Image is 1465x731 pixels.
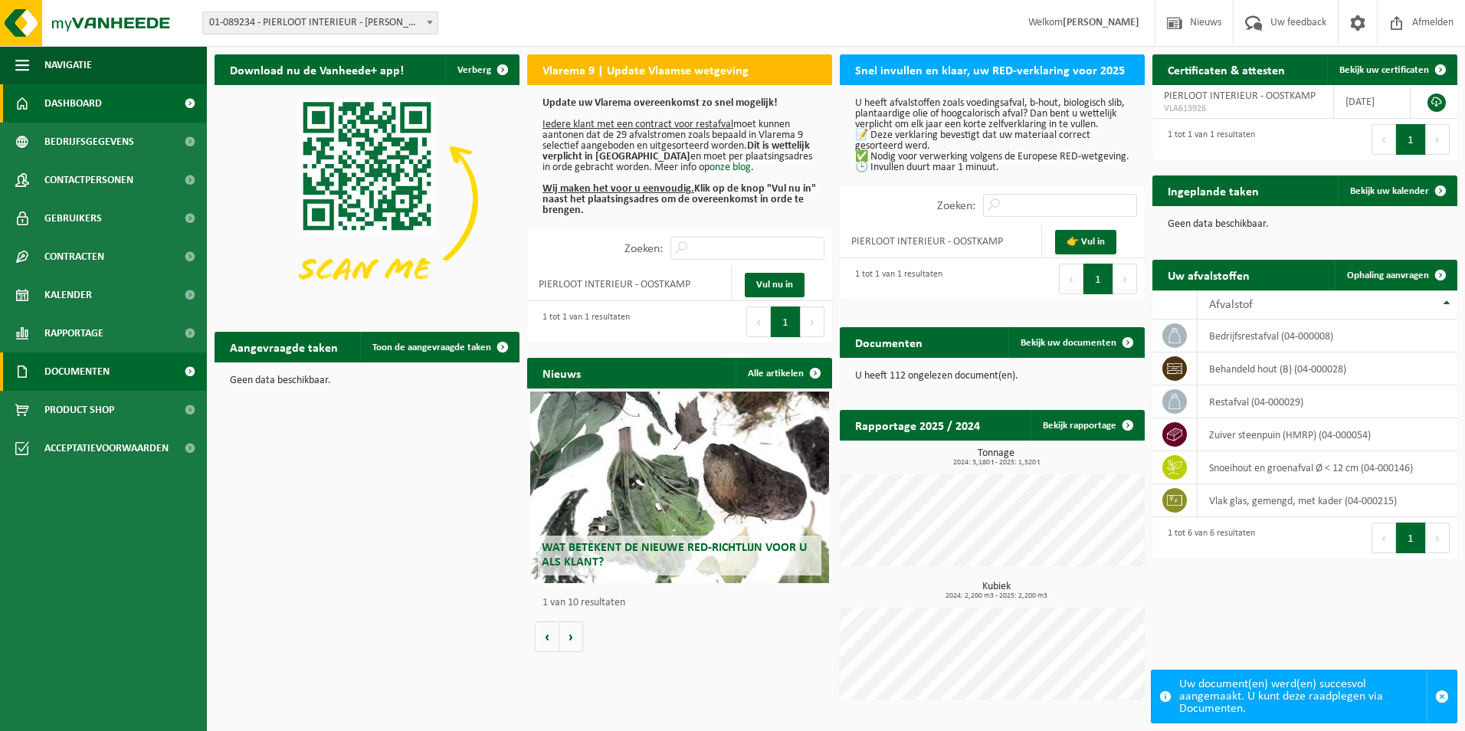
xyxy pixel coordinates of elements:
[1339,65,1429,75] span: Bekijk uw certificaten
[44,429,169,467] span: Acceptatievoorwaarden
[840,225,1042,258] td: PIERLOOT INTERIEUR - OOSTKAMP
[847,582,1145,600] h3: Kubiek
[215,54,419,84] h2: Download nu de Vanheede+ app!
[847,262,942,296] div: 1 tot 1 van 1 resultaten
[847,592,1145,600] span: 2024: 2,200 m3 - 2025: 2,200 m3
[1083,264,1113,294] button: 1
[1164,103,1322,115] span: VLA613926
[527,358,596,388] h2: Nieuws
[1426,523,1450,553] button: Next
[1209,299,1253,311] span: Afvalstof
[542,183,694,195] u: Wij maken het voor u eenvoudig.
[44,391,114,429] span: Product Shop
[44,46,92,84] span: Navigatie
[746,306,771,337] button: Previous
[360,332,518,362] a: Toon de aangevraagde taken
[1338,175,1456,206] a: Bekijk uw kalender
[372,343,491,352] span: Toon de aangevraagde taken
[745,273,805,297] a: Vul nu in
[44,84,102,123] span: Dashboard
[535,305,630,339] div: 1 tot 1 van 1 resultaten
[840,410,995,440] h2: Rapportage 2025 / 2024
[1334,85,1411,119] td: [DATE]
[840,54,1140,84] h2: Snel invullen en klaar, uw RED-verklaring voor 2025
[1160,521,1255,555] div: 1 tot 6 van 6 resultaten
[1152,175,1274,205] h2: Ingeplande taken
[44,314,103,352] span: Rapportage
[44,352,110,391] span: Documenten
[527,54,764,84] h2: Vlarema 9 | Update Vlaamse wetgeving
[215,332,353,362] h2: Aangevraagde taken
[542,542,807,569] span: Wat betekent de nieuwe RED-richtlijn voor u als klant?
[542,140,810,162] b: Dit is wettelijk verplicht in [GEOGRAPHIC_DATA]
[937,200,975,212] label: Zoeken:
[1152,54,1300,84] h2: Certificaten & attesten
[1198,352,1457,385] td: behandeld hout (B) (04-000028)
[1179,670,1427,723] div: Uw document(en) werd(en) succesvol aangemaakt. U kunt deze raadplegen via Documenten.
[1396,523,1426,553] button: 1
[1198,484,1457,517] td: vlak glas, gemengd, met kader (04-000215)
[542,97,778,109] b: Update uw Vlarema overeenkomst zo snel mogelijk!
[559,621,583,652] button: Volgende
[1372,124,1396,155] button: Previous
[801,306,824,337] button: Next
[215,85,519,314] img: Download de VHEPlus App
[202,11,438,34] span: 01-089234 - PIERLOOT INTERIEUR - OOSTKAMP
[542,183,816,216] b: Klik op de knop "Vul nu in" naast het plaatsingsadres om de overeenkomst in orde te brengen.
[1160,123,1255,156] div: 1 tot 1 van 1 resultaten
[1198,385,1457,418] td: restafval (04-000029)
[1198,451,1457,484] td: snoeihout en groenafval Ø < 12 cm (04-000146)
[44,238,104,276] span: Contracten
[1164,90,1316,102] span: PIERLOOT INTERIEUR - OOSTKAMP
[624,243,663,255] label: Zoeken:
[44,161,133,199] span: Contactpersonen
[542,98,817,216] p: moet kunnen aantonen dat de 29 afvalstromen zoals bepaald in Vlarema 9 selectief aangeboden en ui...
[1426,124,1450,155] button: Next
[44,199,102,238] span: Gebruikers
[530,392,829,583] a: Wat betekent de nieuwe RED-richtlijn voor u als klant?
[1063,17,1139,28] strong: [PERSON_NAME]
[1008,327,1143,358] a: Bekijk uw documenten
[1350,186,1429,196] span: Bekijk uw kalender
[1168,219,1442,230] p: Geen data beschikbaar.
[445,54,518,85] button: Verberg
[230,375,504,386] p: Geen data beschikbaar.
[535,621,559,652] button: Vorige
[855,371,1129,382] p: U heeft 112 ongelezen document(en).
[1055,230,1116,254] a: 👉 Vul in
[1198,418,1457,451] td: zuiver steenpuin (HMRP) (04-000054)
[1113,264,1137,294] button: Next
[44,276,92,314] span: Kalender
[847,448,1145,467] h3: Tonnage
[1059,264,1083,294] button: Previous
[527,267,732,301] td: PIERLOOT INTERIEUR - OOSTKAMP
[1198,320,1457,352] td: bedrijfsrestafval (04-000008)
[1347,270,1429,280] span: Ophaling aanvragen
[840,327,938,357] h2: Documenten
[203,12,438,34] span: 01-089234 - PIERLOOT INTERIEUR - OOSTKAMP
[1372,523,1396,553] button: Previous
[736,358,831,388] a: Alle artikelen
[847,459,1145,467] span: 2024: 3,180 t - 2025: 1,520 t
[710,162,754,173] a: onze blog.
[1327,54,1456,85] a: Bekijk uw certificaten
[44,123,134,161] span: Bedrijfsgegevens
[457,65,491,75] span: Verberg
[1396,124,1426,155] button: 1
[1031,410,1143,441] a: Bekijk rapportage
[1335,260,1456,290] a: Ophaling aanvragen
[771,306,801,337] button: 1
[1152,260,1265,290] h2: Uw afvalstoffen
[542,598,824,608] p: 1 van 10 resultaten
[1021,338,1116,348] span: Bekijk uw documenten
[542,119,733,130] u: Iedere klant met een contract voor restafval
[855,98,1129,173] p: U heeft afvalstoffen zoals voedingsafval, b-hout, biologisch slib, plantaardige olie of hoogcalor...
